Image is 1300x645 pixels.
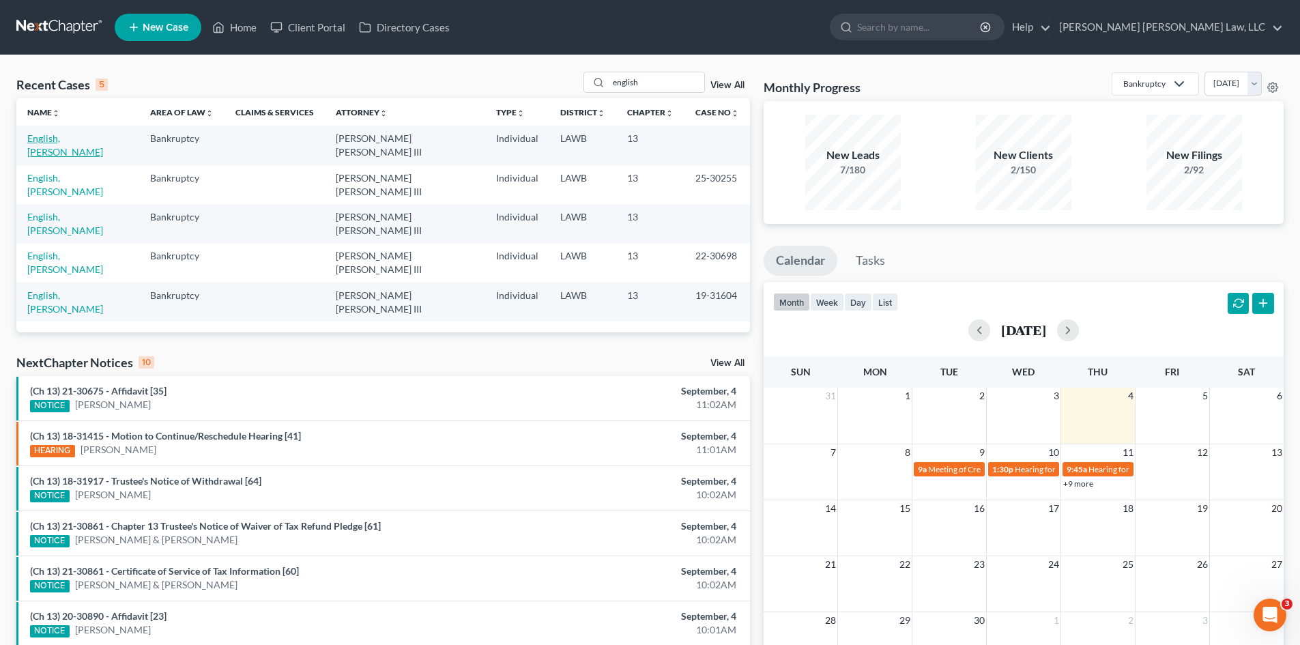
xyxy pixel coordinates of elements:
span: Mon [863,366,887,377]
td: Bankruptcy [139,204,225,243]
i: unfold_more [379,109,388,117]
span: 11 [1121,444,1135,461]
a: (Ch 13) 21-30675 - Affidavit [35] [30,385,167,397]
div: 5 [96,78,108,91]
a: [PERSON_NAME] [81,443,156,457]
span: 19 [1196,500,1209,517]
div: New Leads [805,147,901,163]
a: (Ch 13) 21-30861 - Certificate of Service of Tax Information [60] [30,565,299,577]
span: Thu [1088,366,1108,377]
a: English, [PERSON_NAME] [27,289,103,315]
i: unfold_more [517,109,525,117]
div: NOTICE [30,535,70,547]
span: 12 [1196,444,1209,461]
span: 6 [1275,388,1284,404]
div: September, 4 [510,429,736,443]
span: 15 [898,500,912,517]
span: 7 [829,444,837,461]
span: 16 [972,500,986,517]
div: New Filings [1146,147,1242,163]
a: English, [PERSON_NAME] [27,172,103,197]
td: [PERSON_NAME] [PERSON_NAME] III [325,165,485,204]
div: Recent Cases [16,76,108,93]
div: 10 [139,356,154,369]
a: (Ch 13) 21-30861 - Chapter 13 Trustee's Notice of Waiver of Tax Refund Pledge [61] [30,520,381,532]
td: Bankruptcy [139,165,225,204]
a: Chapterunfold_more [627,107,674,117]
span: Hearing for [PERSON_NAME] & [PERSON_NAME] [1088,464,1267,474]
span: 9:45a [1067,464,1087,474]
i: unfold_more [731,109,739,117]
td: 19-31604 [684,283,750,321]
td: Individual [485,283,549,321]
div: 10:02AM [510,533,736,547]
a: Calendar [764,246,837,276]
td: Individual [485,244,549,283]
i: unfold_more [52,109,60,117]
div: 7/180 [805,163,901,177]
td: 13 [616,283,684,321]
td: 22-30698 [684,244,750,283]
iframe: Intercom live chat [1254,599,1286,631]
span: 1 [904,388,912,404]
a: [PERSON_NAME] [PERSON_NAME] Law, LLC [1052,15,1283,40]
button: week [810,293,844,311]
a: Typeunfold_more [496,107,525,117]
td: 13 [616,126,684,164]
a: [PERSON_NAME] [75,398,151,412]
td: 13 [616,244,684,283]
a: Districtunfold_more [560,107,605,117]
a: Nameunfold_more [27,107,60,117]
span: 17 [1047,500,1060,517]
td: Bankruptcy [139,283,225,321]
td: LAWB [549,204,616,243]
div: September, 4 [510,519,736,533]
span: Wed [1012,366,1035,377]
span: 10 [1047,444,1060,461]
div: HEARING [30,445,75,457]
span: 18 [1121,500,1135,517]
th: Claims & Services [225,98,325,126]
span: 4 [1127,388,1135,404]
h2: [DATE] [1001,323,1046,337]
span: 3 [1201,612,1209,629]
td: 25-30255 [684,165,750,204]
td: 13 [616,204,684,243]
span: 9 [978,444,986,461]
button: month [773,293,810,311]
td: Individual [485,126,549,164]
span: Tue [940,366,958,377]
a: Tasks [843,246,897,276]
a: English, [PERSON_NAME] [27,132,103,158]
a: English, [PERSON_NAME] [27,211,103,236]
span: 14 [824,500,837,517]
td: [PERSON_NAME] [PERSON_NAME] III [325,126,485,164]
span: 27 [1270,556,1284,573]
a: English, [PERSON_NAME] [27,250,103,275]
div: NOTICE [30,400,70,412]
td: [PERSON_NAME] [PERSON_NAME] III [325,204,485,243]
i: unfold_more [597,109,605,117]
td: LAWB [549,165,616,204]
td: [PERSON_NAME] [PERSON_NAME] III [325,244,485,283]
div: September, 4 [510,564,736,578]
span: Sat [1238,366,1255,377]
span: 22 [898,556,912,573]
a: (Ch 13) 18-31917 - Trustee's Notice of Withdrawal [64] [30,475,261,487]
button: day [844,293,872,311]
span: 30 [972,612,986,629]
div: 11:02AM [510,398,736,412]
td: Individual [485,165,549,204]
a: [PERSON_NAME] & [PERSON_NAME] [75,578,237,592]
a: Help [1005,15,1051,40]
td: LAWB [549,244,616,283]
a: +9 more [1063,478,1093,489]
div: NOTICE [30,625,70,637]
input: Search by name... [857,14,982,40]
td: [PERSON_NAME] [PERSON_NAME] III [325,283,485,321]
td: LAWB [549,126,616,164]
span: 13 [1270,444,1284,461]
i: unfold_more [205,109,214,117]
a: [PERSON_NAME] [75,623,151,637]
td: Individual [485,204,549,243]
